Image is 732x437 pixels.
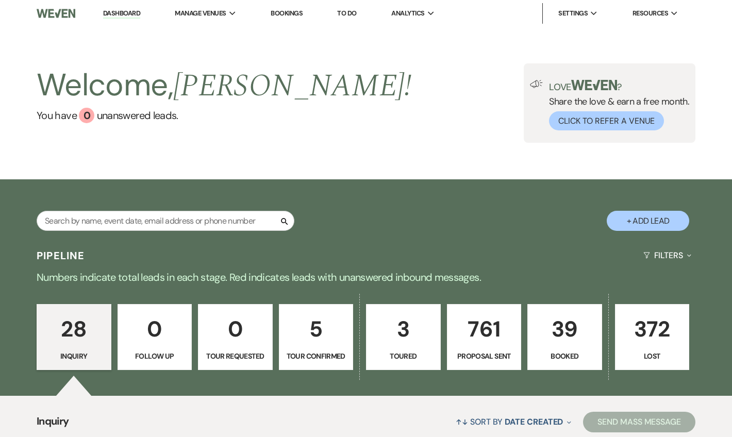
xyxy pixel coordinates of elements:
span: Manage Venues [175,8,226,19]
p: Follow Up [124,350,186,362]
img: loud-speaker-illustration.svg [530,80,543,88]
p: Inquiry [43,350,105,362]
a: 372Lost [615,304,690,370]
a: 761Proposal Sent [447,304,522,370]
a: 0Tour Requested [198,304,273,370]
p: 372 [622,312,683,346]
span: Settings [558,8,588,19]
h2: Welcome, [37,63,411,108]
a: Dashboard [103,9,140,19]
p: Proposal Sent [454,350,515,362]
button: Filters [639,242,695,269]
p: Love ? [549,80,689,92]
p: 28 [43,312,105,346]
div: 0 [79,108,94,123]
span: Inquiry [37,413,69,435]
p: 3 [373,312,434,346]
span: Analytics [391,8,424,19]
input: Search by name, event date, email address or phone number [37,211,294,231]
span: ↑↓ [456,416,468,427]
img: weven-logo-green.svg [571,80,617,90]
p: Toured [373,350,434,362]
button: Sort By Date Created [452,408,575,435]
a: 28Inquiry [37,304,111,370]
div: Share the love & earn a free month. [543,80,689,130]
button: Send Mass Message [583,412,695,432]
p: Lost [622,350,683,362]
a: You have 0 unanswered leads. [37,108,411,123]
p: 39 [534,312,595,346]
span: Resources [633,8,668,19]
a: 3Toured [366,304,441,370]
button: Click to Refer a Venue [549,111,664,130]
a: 5Tour Confirmed [279,304,354,370]
a: To Do [337,9,356,18]
p: Booked [534,350,595,362]
p: Tour Confirmed [286,350,347,362]
p: 0 [205,312,266,346]
h3: Pipeline [37,248,85,263]
p: 761 [454,312,515,346]
button: + Add Lead [607,211,689,231]
img: Weven Logo [37,3,75,24]
span: [PERSON_NAME] ! [173,62,411,110]
p: 5 [286,312,347,346]
a: Bookings [271,9,303,18]
p: Tour Requested [205,350,266,362]
a: 39Booked [527,304,602,370]
a: 0Follow Up [118,304,192,370]
p: 0 [124,312,186,346]
span: Date Created [505,416,563,427]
